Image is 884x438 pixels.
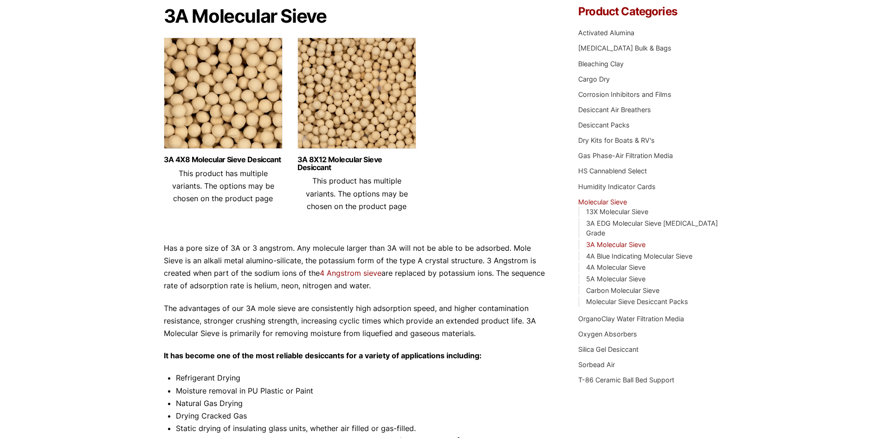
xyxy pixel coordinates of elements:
a: 13X Molecular Sieve [586,208,648,216]
a: Oxygen Absorbers [578,330,637,338]
span: This product has multiple variants. The options may be chosen on the product page [306,176,408,210]
a: T-86 Ceramic Ball Bed Support [578,376,674,384]
a: 3A 8X12 Molecular Sieve Desiccant [297,156,416,171]
a: Sorbead Air [578,361,615,368]
a: Bleaching Clay [578,60,624,68]
li: Natural Gas Drying [176,397,551,410]
span: This product has multiple variants. The options may be chosen on the product page [172,169,274,203]
a: 3A 4X8 Molecular Sieve Desiccant [164,156,283,164]
strong: It has become one of the most reliable desiccants for a variety of applications including: [164,351,482,360]
a: Molecular Sieve [578,198,627,206]
a: Silica Gel Desiccant [578,345,639,353]
a: OrganoClay Water Filtration Media [578,315,684,323]
li: Static drying of insulating glass units, whether air filled or gas-filled. [176,422,551,435]
h4: Product Categories [578,6,720,17]
p: The advantages of our 3A mole sieve are consistently high adsorption speed, and higher contaminat... [164,302,551,340]
a: Carbon Molecular Sieve [586,286,659,294]
a: Desiccant Packs [578,121,630,129]
a: Humidity Indicator Cards [578,183,656,190]
a: Corrosion Inhibitors and Films [578,90,671,98]
li: Refrigerant Drying [176,372,551,384]
h1: 3A Molecular Sieve [164,6,551,26]
li: Drying Cracked Gas [176,410,551,422]
a: Activated Alumina [578,29,634,37]
p: Has a pore size of 3A or 3 angstrom. Any molecule larger than 3A will not be able to be adsorbed.... [164,242,551,292]
a: 3A Molecular Sieve [586,241,645,248]
a: 4A Molecular Sieve [586,263,645,271]
a: 4A Blue Indicating Molecular Sieve [586,252,692,260]
a: Molecular Sieve Desiccant Packs [586,298,688,305]
a: 3A EDG Molecular Sieve [MEDICAL_DATA] Grade [586,219,718,237]
a: Cargo Dry [578,75,610,83]
a: [MEDICAL_DATA] Bulk & Bags [578,44,671,52]
a: Dry Kits for Boats & RV's [578,136,655,144]
a: Gas Phase-Air Filtration Media [578,152,673,159]
a: HS Cannablend Select [578,167,647,175]
a: 4 Angstrom sieve [320,268,381,278]
li: Moisture removal in PU Plastic or Paint [176,385,551,397]
a: 5A Molecular Sieve [586,275,645,283]
a: Desiccant Air Breathers [578,106,651,114]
